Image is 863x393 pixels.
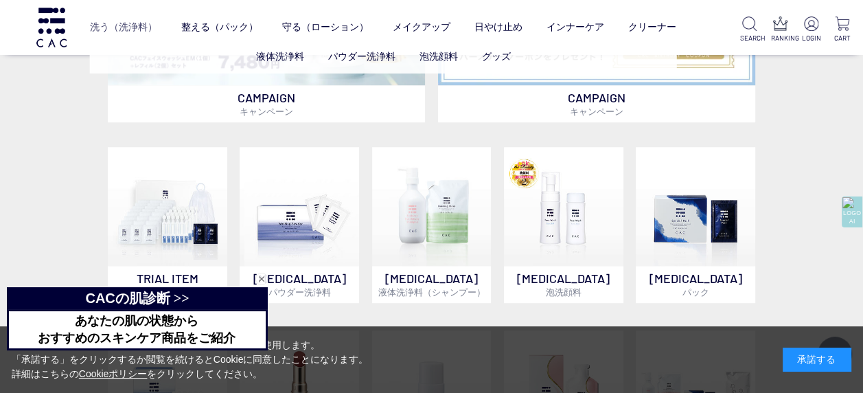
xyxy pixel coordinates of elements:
[240,266,358,303] p: [MEDICAL_DATA]
[801,16,821,43] a: LOGIN
[504,147,623,266] img: 泡洗顔料
[546,287,582,297] span: 泡洗顔料
[419,51,457,62] a: 泡洗顔料
[12,338,369,381] div: 当サイトでは、お客様へのサービス向上のためにCookieを使用します。 「承諾する」をクリックするか閲覧を続けるとCookieに同意したことになります。 詳細はこちらの をクリックしてください。
[108,266,227,303] p: TRIAL ITEM
[636,147,755,303] a: [MEDICAL_DATA]パック
[34,8,69,47] img: logo
[636,266,755,303] p: [MEDICAL_DATA]
[570,106,623,117] span: キャンペーン
[79,368,148,379] a: Cookieポリシー
[438,85,755,122] p: CAMPAIGN
[770,16,790,43] a: RANKING
[504,147,623,303] a: 泡洗顔料 [MEDICAL_DATA]泡洗顔料
[378,287,485,297] span: 液体洗浄料（シャンプー）
[240,106,293,117] span: キャンペーン
[255,51,303,62] a: 液体洗浄料
[268,287,331,297] span: パウダー洗浄料
[108,147,227,266] img: トライアルセット
[740,16,760,43] a: SEARCH
[108,85,425,122] p: CAMPAIGN
[783,348,851,372] div: 承諾する
[474,10,522,45] a: 日やけ止め
[108,147,227,303] a: トライアルセット TRIAL ITEMはじめての方におすすめ
[832,16,852,43] a: CART
[372,147,491,303] a: [MEDICAL_DATA]液体洗浄料（シャンプー）
[801,33,821,43] p: LOGIN
[481,51,510,62] a: グッズ
[504,266,623,303] p: [MEDICAL_DATA]
[393,10,450,45] a: メイクアップ
[181,10,258,45] a: 整える（パック）
[832,33,852,43] p: CART
[546,10,604,45] a: インナーケア
[282,10,369,45] a: 守る（ローション）
[327,51,395,62] a: パウダー洗浄料
[682,287,709,297] span: パック
[372,266,491,303] p: [MEDICAL_DATA]
[628,10,676,45] a: クリーナー
[770,33,790,43] p: RANKING
[240,147,358,303] a: [MEDICAL_DATA]パウダー洗浄料
[740,33,760,43] p: SEARCH
[90,10,157,45] a: 洗う（洗浄料）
